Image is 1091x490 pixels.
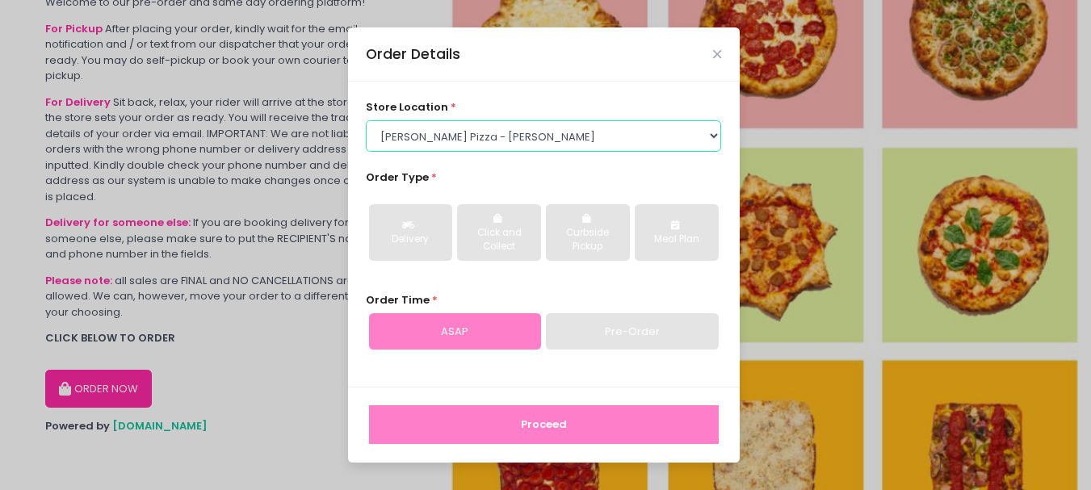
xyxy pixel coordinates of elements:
button: Click and Collect [457,204,540,261]
button: Curbside Pickup [546,204,629,261]
div: Order Details [366,44,460,65]
div: Meal Plan [646,232,707,247]
button: Proceed [369,405,719,444]
div: Delivery [380,232,441,247]
div: Click and Collect [468,226,529,254]
button: Close [713,50,721,58]
button: Meal Plan [635,204,718,261]
span: Order Type [366,170,429,185]
button: Delivery [369,204,452,261]
div: Curbside Pickup [557,226,618,254]
span: store location [366,99,448,115]
span: Order Time [366,292,430,308]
